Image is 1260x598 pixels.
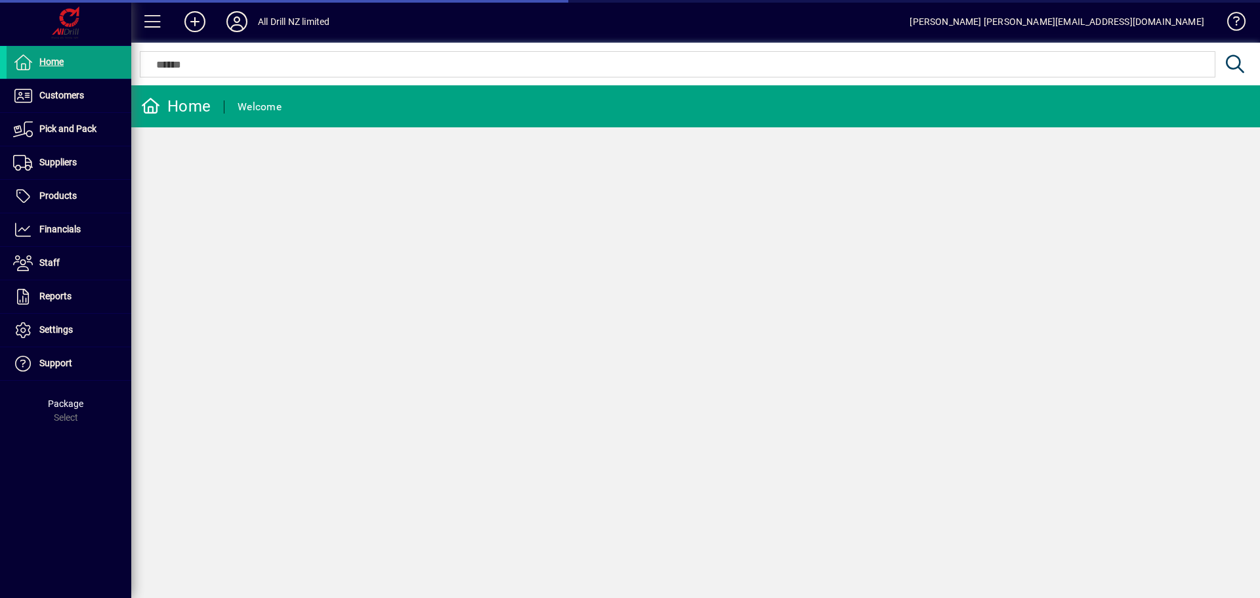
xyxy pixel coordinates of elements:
span: Settings [39,324,73,335]
a: Knowledge Base [1217,3,1244,45]
span: Reports [39,291,72,301]
div: Welcome [238,96,282,117]
a: Suppliers [7,146,131,179]
a: Support [7,347,131,380]
div: [PERSON_NAME] [PERSON_NAME][EMAIL_ADDRESS][DOMAIN_NAME] [910,11,1204,32]
button: Profile [216,10,258,33]
a: Products [7,180,131,213]
button: Add [174,10,216,33]
span: Home [39,56,64,67]
a: Reports [7,280,131,313]
span: Package [48,398,83,409]
span: Staff [39,257,60,268]
span: Products [39,190,77,201]
a: Pick and Pack [7,113,131,146]
div: All Drill NZ limited [258,11,330,32]
a: Staff [7,247,131,280]
a: Customers [7,79,131,112]
div: Home [141,96,211,117]
a: Financials [7,213,131,246]
a: Settings [7,314,131,347]
span: Pick and Pack [39,123,96,134]
span: Support [39,358,72,368]
span: Customers [39,90,84,100]
span: Suppliers [39,157,77,167]
span: Financials [39,224,81,234]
